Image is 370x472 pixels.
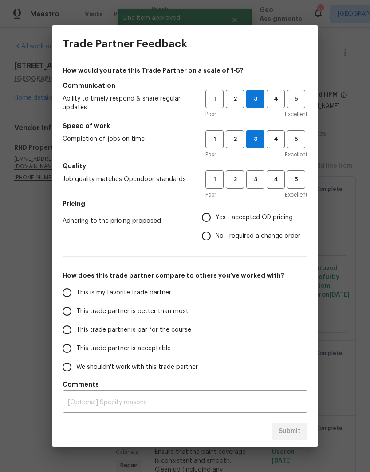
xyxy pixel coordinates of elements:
[285,110,307,119] span: Excellent
[205,150,216,159] span: Poor
[267,170,285,189] button: 4
[63,135,191,143] span: Completion of jobs on time
[63,199,307,208] h5: Pricing
[76,344,171,353] span: This trade partner is acceptable
[246,90,264,108] button: 3
[226,90,244,108] button: 2
[205,190,216,199] span: Poor
[287,130,305,148] button: 5
[226,130,244,148] button: 2
[206,174,223,185] span: 1
[202,208,307,245] div: Pricing
[63,271,307,280] h5: How does this trade partner compare to others you’ve worked with?
[246,170,264,189] button: 3
[287,90,305,108] button: 5
[206,94,223,104] span: 1
[63,217,188,225] span: Adhering to the pricing proposed
[268,94,284,104] span: 4
[247,94,264,104] span: 3
[216,232,300,241] span: No - required a change order
[227,94,243,104] span: 2
[288,134,304,144] span: 5
[205,130,224,148] button: 1
[76,307,189,316] span: This trade partner is better than most
[63,38,187,50] h3: Trade Partner Feedback
[247,174,264,185] span: 3
[285,190,307,199] span: Excellent
[227,134,243,144] span: 2
[288,174,304,185] span: 5
[287,170,305,189] button: 5
[63,94,191,112] span: Ability to timely respond & share regular updates
[76,288,171,298] span: This is my favorite trade partner
[63,283,307,376] div: How does this trade partner compare to others you’ve worked with?
[267,130,285,148] button: 4
[247,134,264,144] span: 3
[285,150,307,159] span: Excellent
[206,134,223,144] span: 1
[268,134,284,144] span: 4
[63,81,307,90] h5: Communication
[63,380,307,389] h5: Comments
[267,90,285,108] button: 4
[205,110,216,119] span: Poor
[63,162,307,170] h5: Quality
[268,174,284,185] span: 4
[216,213,293,222] span: Yes - accepted OD pricing
[76,325,191,335] span: This trade partner is par for the course
[76,363,198,372] span: We shouldn't work with this trade partner
[226,170,244,189] button: 2
[288,94,304,104] span: 5
[227,174,243,185] span: 2
[63,121,307,130] h5: Speed of work
[63,66,307,75] h4: How would you rate this Trade Partner on a scale of 1-5?
[246,130,264,148] button: 3
[205,170,224,189] button: 1
[205,90,224,108] button: 1
[63,175,191,184] span: Job quality matches Opendoor standards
